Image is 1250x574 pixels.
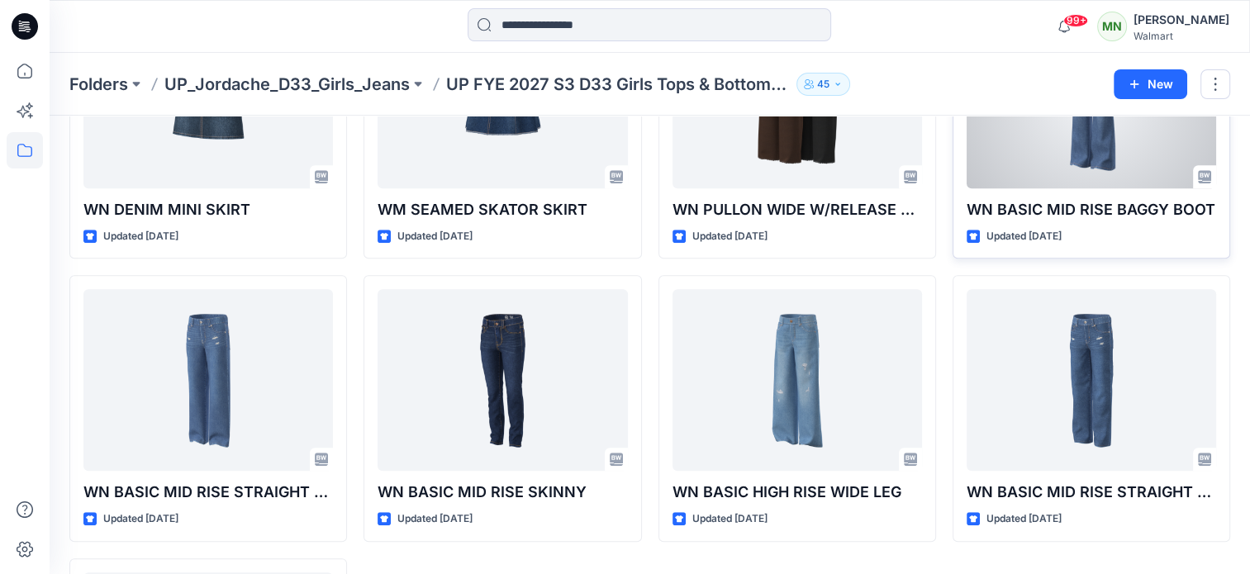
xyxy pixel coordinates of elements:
[446,73,790,96] p: UP FYE 2027 S3 D33 Girls Tops & Bottoms Jordache
[967,289,1216,471] a: WN BASIC MID RISE STRAIGHT - STRETCH
[692,510,768,528] p: Updated [DATE]
[83,289,333,471] a: WN BASIC MID RISE STRAIGHT - RIGID
[817,75,829,93] p: 45
[673,198,922,221] p: WN PULLON WIDE W/RELEASE HEM
[692,228,768,245] p: Updated [DATE]
[103,510,178,528] p: Updated [DATE]
[164,73,410,96] a: UP_Jordache_D33_Girls_Jeans
[673,289,922,471] a: WN BASIC HIGH RISE WIDE LEG
[967,481,1216,504] p: WN BASIC MID RISE STRAIGHT - STRETCH
[1097,12,1127,41] div: MN
[83,481,333,504] p: WN BASIC MID RISE STRAIGHT - RIGID
[83,198,333,221] p: WN DENIM MINI SKIRT
[986,228,1062,245] p: Updated [DATE]
[1134,10,1229,30] div: [PERSON_NAME]
[103,228,178,245] p: Updated [DATE]
[1063,14,1088,27] span: 99+
[378,289,627,471] a: WN BASIC MID RISE SKINNY
[1134,30,1229,42] div: Walmart
[796,73,850,96] button: 45
[967,198,1216,221] p: WN BASIC MID RISE BAGGY BOOT
[378,198,627,221] p: WM SEAMED SKATOR SKIRT
[673,481,922,504] p: WN BASIC HIGH RISE WIDE LEG
[1114,69,1187,99] button: New
[397,510,473,528] p: Updated [DATE]
[69,73,128,96] a: Folders
[397,228,473,245] p: Updated [DATE]
[378,481,627,504] p: WN BASIC MID RISE SKINNY
[986,510,1062,528] p: Updated [DATE]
